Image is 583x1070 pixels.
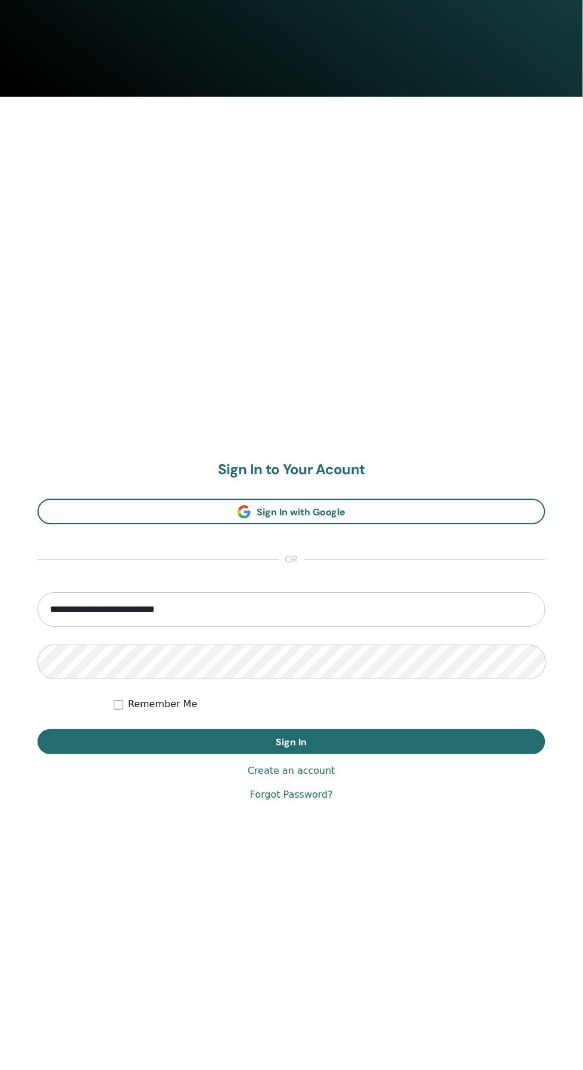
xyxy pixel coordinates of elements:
label: Remember Me [128,698,198,712]
div: Keep me authenticated indefinitely or until I manually logout [114,698,545,712]
a: Create an account [248,764,335,779]
span: Sign In with Google [257,506,345,519]
a: Forgot Password? [250,788,333,802]
span: or [279,553,304,568]
span: Sign In [276,736,307,749]
h2: Sign In to Your Acount [38,462,545,479]
button: Sign In [38,730,545,755]
a: Sign In with Google [38,499,545,525]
